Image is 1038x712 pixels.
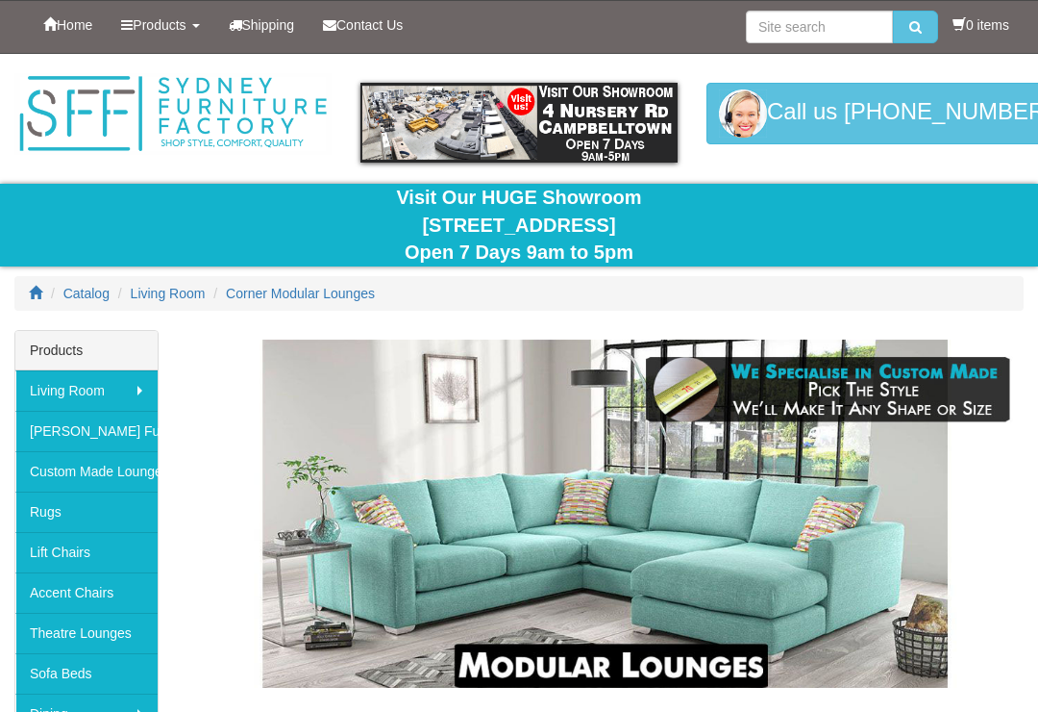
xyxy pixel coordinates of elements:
a: [PERSON_NAME] Furniture [15,411,158,451]
a: Sofa Beds [15,653,158,694]
a: Lift Chairs [15,532,158,572]
span: Shipping [242,17,295,33]
input: Site search [746,11,893,43]
img: Sydney Furniture Factory [14,73,332,155]
a: Theatre Lounges [15,613,158,653]
a: Custom Made Lounges [15,451,158,492]
span: Home [57,17,92,33]
span: Products [133,17,185,33]
a: Living Room [15,370,158,411]
a: Accent Chairs [15,572,158,613]
img: Corner Modular Lounges [187,340,1024,689]
div: Visit Our HUGE Showroom [STREET_ADDRESS] Open 7 Days 9am to 5pm [14,184,1024,267]
img: showroom.gif [360,83,678,163]
a: Home [29,1,107,49]
a: Corner Modular Lounges [226,286,375,301]
a: Products [107,1,213,49]
div: Products [15,331,158,370]
a: Contact Us [309,1,417,49]
a: Rugs [15,492,158,532]
a: Catalog [63,286,110,301]
a: Living Room [131,286,206,301]
li: 0 items [952,15,1009,35]
span: Contact Us [336,17,403,33]
a: Shipping [214,1,309,49]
